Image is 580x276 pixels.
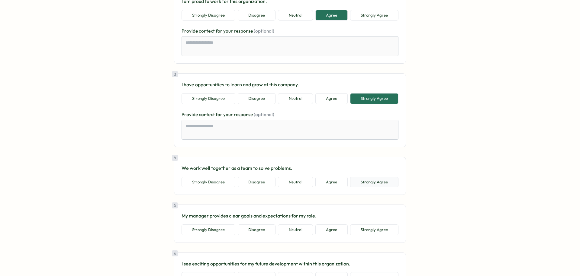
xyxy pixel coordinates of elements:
button: Strongly Agree [350,93,398,104]
div: 6 [172,250,178,256]
span: for [216,28,223,34]
button: Neutral [278,177,313,188]
button: Agree [315,224,348,235]
p: I see exciting opportunities for my future development within this organization. [182,260,398,268]
button: Neutral [278,10,313,21]
span: your [223,112,234,117]
span: Provide [182,112,199,117]
button: Disagree [238,93,275,104]
span: (optional) [254,28,274,34]
span: response [234,28,254,34]
p: My manager provides clear goals and expectations for my role. [182,212,398,220]
p: We work well together as a team to solve problems. [182,164,398,172]
button: Disagree [238,224,275,235]
span: context [199,28,216,34]
button: Disagree [238,10,275,21]
button: Strongly Disagree [182,10,235,21]
button: Disagree [238,177,275,188]
p: I have opportunities to learn and grow at this company. [182,81,398,88]
button: Agree [315,177,348,188]
span: for [216,112,223,117]
button: Neutral [278,93,313,104]
button: Strongly Agree [350,10,398,21]
div: 4 [172,155,178,161]
div: 3 [172,71,178,77]
button: Strongly Agree [350,177,398,188]
button: Agree [315,10,348,21]
span: response [234,112,254,117]
button: Agree [315,93,348,104]
button: Strongly Disagree [182,224,235,235]
div: 5 [172,202,178,208]
button: Neutral [278,224,313,235]
span: your [223,28,234,34]
button: Strongly Agree [350,224,398,235]
button: Strongly Disagree [182,93,235,104]
span: (optional) [254,112,274,117]
span: context [199,112,216,117]
button: Strongly Disagree [182,177,235,188]
span: Provide [182,28,199,34]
